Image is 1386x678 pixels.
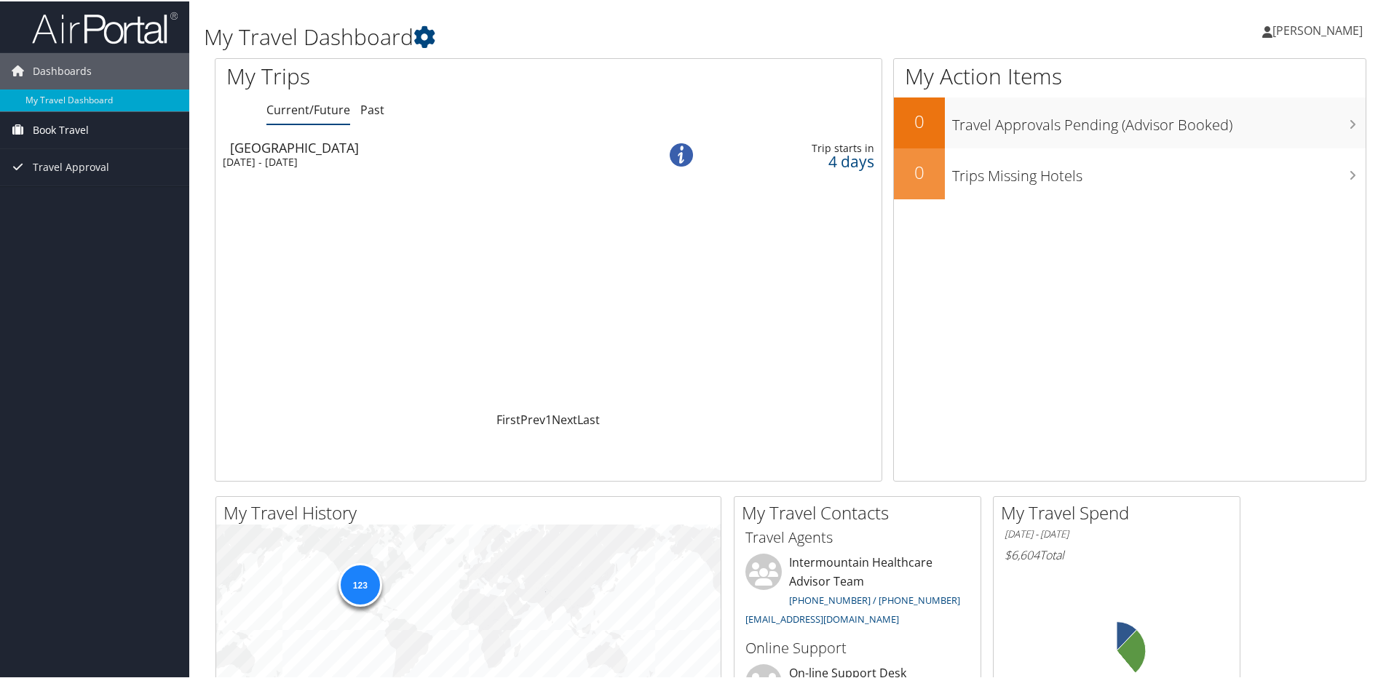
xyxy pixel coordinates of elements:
a: 1 [545,410,552,426]
a: 0Trips Missing Hotels [894,147,1366,198]
div: 123 [338,562,381,605]
h2: My Travel History [223,499,721,524]
a: Next [552,410,577,426]
span: Book Travel [33,111,89,147]
a: [PERSON_NAME] [1262,7,1377,51]
div: 4 days [734,153,874,167]
li: Intermountain Healthcare Advisor Team [738,552,977,630]
h2: 0 [894,159,945,183]
a: First [496,410,520,426]
a: Current/Future [266,100,350,116]
span: Travel Approval [33,148,109,184]
img: airportal-logo.png [32,9,178,44]
a: Past [360,100,384,116]
a: [PHONE_NUMBER] / [PHONE_NUMBER] [789,592,960,605]
a: 0Travel Approvals Pending (Advisor Booked) [894,96,1366,147]
h2: My Travel Spend [1001,499,1240,524]
div: Trip starts in [734,140,874,153]
h1: My Trips [226,60,593,90]
div: [DATE] - [DATE] [223,154,621,167]
h2: My Travel Contacts [742,499,981,524]
h3: Travel Agents [745,526,970,546]
span: [PERSON_NAME] [1272,21,1363,37]
h3: Online Support [745,637,970,657]
h6: Total [1005,546,1229,562]
h2: 0 [894,108,945,132]
img: alert-flat-solid-info.png [670,142,693,165]
h1: My Action Items [894,60,1366,90]
h1: My Travel Dashboard [204,20,986,51]
h6: [DATE] - [DATE] [1005,526,1229,540]
a: [EMAIL_ADDRESS][DOMAIN_NAME] [745,611,899,624]
a: Last [577,410,600,426]
div: [GEOGRAPHIC_DATA] [230,140,628,153]
a: Prev [520,410,545,426]
h3: Trips Missing Hotels [952,157,1366,185]
span: Dashboards [33,52,92,88]
h3: Travel Approvals Pending (Advisor Booked) [952,106,1366,134]
span: $6,604 [1005,546,1039,562]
